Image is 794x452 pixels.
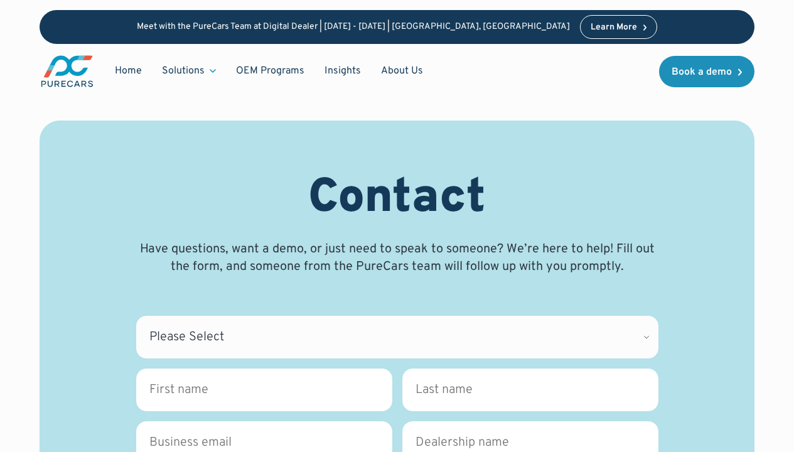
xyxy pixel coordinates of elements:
[136,240,658,276] p: Have questions, want a demo, or just need to speak to someone? We’re here to help! Fill out the f...
[402,369,658,411] input: Last name
[152,59,226,83] div: Solutions
[226,59,314,83] a: OEM Programs
[308,171,486,228] h1: Contact
[40,54,95,89] img: purecars logo
[371,59,433,83] a: About Us
[672,67,732,77] div: Book a demo
[314,59,371,83] a: Insights
[137,22,570,33] p: Meet with the PureCars Team at Digital Dealer | [DATE] - [DATE] | [GEOGRAPHIC_DATA], [GEOGRAPHIC_...
[105,59,152,83] a: Home
[580,15,658,39] a: Learn More
[40,54,95,89] a: main
[591,23,637,32] div: Learn More
[136,369,392,411] input: First name
[659,56,754,87] a: Book a demo
[162,64,205,78] div: Solutions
